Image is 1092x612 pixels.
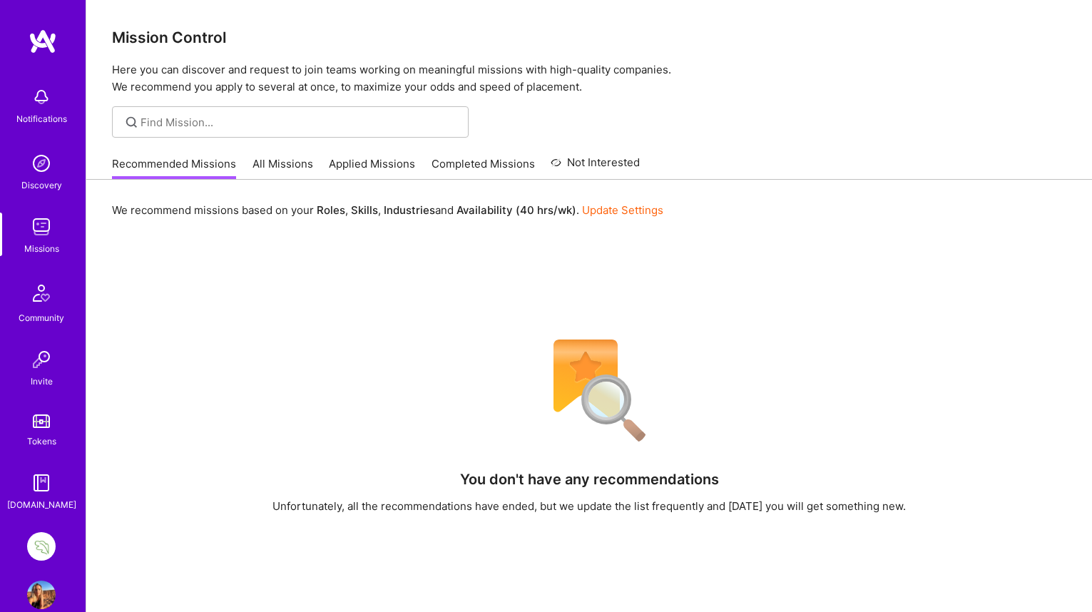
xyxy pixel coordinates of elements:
[27,345,56,374] img: Invite
[551,154,640,180] a: Not Interested
[112,29,1066,46] h3: Mission Control
[582,203,663,217] a: Update Settings
[252,156,313,180] a: All Missions
[7,497,76,512] div: [DOMAIN_NAME]
[329,156,415,180] a: Applied Missions
[21,178,62,193] div: Discovery
[112,203,663,218] p: We recommend missions based on your , , and .
[24,581,59,609] a: User Avatar
[24,532,59,561] a: Lettuce Financial
[24,276,58,310] img: Community
[16,111,67,126] div: Notifications
[27,581,56,609] img: User Avatar
[112,61,1066,96] p: Here you can discover and request to join teams working on meaningful missions with high-quality ...
[27,83,56,111] img: bell
[27,434,56,449] div: Tokens
[31,374,53,389] div: Invite
[456,203,576,217] b: Availability (40 hrs/wk)
[33,414,50,428] img: tokens
[317,203,345,217] b: Roles
[460,471,719,488] h4: You don't have any recommendations
[27,469,56,497] img: guide book
[141,115,458,130] input: Find Mission...
[29,29,57,54] img: logo
[27,149,56,178] img: discovery
[112,156,236,180] a: Recommended Missions
[24,241,59,256] div: Missions
[529,330,650,452] img: No Results
[27,213,56,241] img: teamwork
[432,156,535,180] a: Completed Missions
[123,114,140,131] i: icon SearchGrey
[27,532,56,561] img: Lettuce Financial
[351,203,378,217] b: Skills
[19,310,64,325] div: Community
[272,499,906,514] div: Unfortunately, all the recommendations have ended, but we update the list frequently and [DATE] y...
[384,203,435,217] b: Industries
